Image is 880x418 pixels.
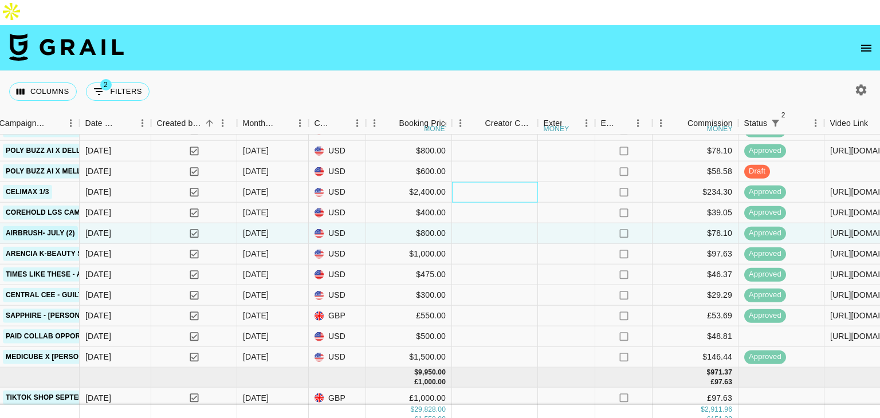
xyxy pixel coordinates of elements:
div: USD [309,161,366,182]
button: Menu [578,115,595,132]
div: Jul '25 [243,227,269,239]
span: approved [744,352,786,362]
span: approved [744,269,786,280]
div: Date Created [80,112,151,135]
a: Paid Collab Opportunity | Typecase [3,329,152,344]
div: Commission [687,112,733,135]
button: Menu [134,115,151,132]
div: Jul '25 [243,145,269,156]
a: CoreHold Lgs Camapgin [3,206,105,220]
button: Sort [783,115,799,131]
div: Month Due [237,112,309,135]
div: £97.63 [653,388,738,408]
div: 1,000.00 [418,377,446,387]
button: Sort [671,115,687,131]
a: Central Cee - Guilt Trippin’ [3,288,117,302]
button: Sort [276,115,292,131]
div: 2 active filters [767,115,783,131]
div: Status [738,112,824,135]
div: 10/07/2025 [85,165,111,177]
button: Menu [366,115,383,132]
div: Jul '25 [243,269,269,280]
div: $ [414,368,418,377]
img: Grail Talent [9,33,124,61]
div: $ [701,405,705,415]
div: Expenses: Remove Commission? [601,112,617,135]
div: Jul '25 [243,248,269,259]
div: Jul '25 [243,330,269,342]
div: 14/07/2025 [85,269,111,280]
button: Menu [292,115,309,132]
div: £ [414,377,418,387]
span: draft [744,166,770,177]
button: Sort [469,115,485,131]
a: CELIMAX 1/3 [3,185,52,199]
div: Expenses: Remove Commission? [595,112,653,135]
div: £550.00 [366,306,452,326]
div: USD [309,285,366,306]
a: Sapphire - [PERSON_NAME] [3,309,109,323]
a: poly buzz ai X theangelamaee [3,123,129,137]
div: GBP [309,388,366,408]
div: money [544,125,569,132]
span: approved [744,290,786,301]
div: 28/07/2025 [85,310,111,321]
div: $2,400.00 [366,182,452,203]
div: Jul '25 [243,351,269,362]
div: USD [309,347,366,368]
div: $800.00 [366,223,452,244]
div: $78.10 [653,223,738,244]
div: USD [309,223,366,244]
div: Jul '25 [243,289,269,301]
div: $146.44 [653,347,738,368]
div: $97.63 [653,244,738,265]
div: Created by Grail Team [151,112,237,135]
div: $ [707,368,711,377]
div: £53.69 [653,306,738,326]
div: USD [309,265,366,285]
a: Airbrush- July (2) [3,226,78,240]
div: 05/07/2025 [85,248,111,259]
span: approved [744,228,786,239]
button: Sort [562,115,578,131]
div: 2,911.96 [705,405,732,415]
span: approved [744,249,786,259]
span: approved [744,145,786,156]
a: TikTok Shop September Promotion [GEOGRAPHIC_DATA] [3,391,224,405]
a: Poly buzz ai X Delly.girl [3,144,105,158]
button: Menu [630,115,647,132]
div: £1,000.00 [366,388,452,408]
div: 28/07/2025 [85,330,111,342]
span: approved [744,187,786,198]
button: Menu [452,115,469,132]
div: USD [309,244,366,265]
button: Select columns [9,82,77,101]
div: Jul '25 [243,207,269,218]
span: approved [744,310,786,321]
div: 97.63 [714,377,732,387]
div: $39.05 [653,203,738,223]
div: 18/08/2025 [85,392,111,403]
div: $ [410,405,414,415]
div: USD [309,203,366,223]
div: Jul '25 [243,124,269,136]
button: Show filters [86,82,150,101]
div: $1,000.00 [366,244,452,265]
div: $600.00 [366,161,452,182]
div: 971.37 [710,368,732,377]
div: Jul '25 [243,165,269,177]
button: Sort [118,115,134,131]
div: Jul '25 [243,310,269,321]
div: $300.00 [366,285,452,306]
button: Menu [653,115,670,132]
button: Menu [214,115,231,132]
div: Video Link [830,112,869,135]
div: 05/07/2025 [85,207,111,218]
a: Medicube X [PERSON_NAME] [3,350,113,364]
a: Poly buzz ai X Mellymena [3,164,109,179]
div: $800.00 [366,141,452,161]
div: 14/07/2025 [85,289,111,301]
div: 10/07/2025 [85,124,111,136]
div: money [707,125,733,132]
div: £ [710,377,714,387]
